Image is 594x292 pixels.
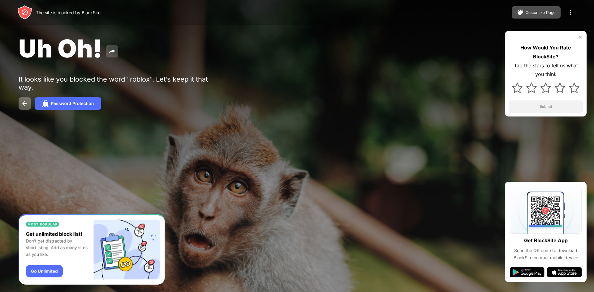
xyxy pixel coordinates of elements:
button: Customize Page [512,6,561,19]
img: google-play.svg [510,267,544,277]
img: app-store.svg [547,267,582,277]
img: star.svg [512,83,523,93]
img: header-logo.svg [17,5,32,20]
div: Tap the stars to tell us what you think [509,61,583,79]
div: Password Protection [51,101,94,106]
img: menu-icon.svg [567,9,574,16]
img: star.svg [540,83,551,93]
iframe: Banner [19,214,165,285]
div: Get BlockSite App [524,236,568,245]
div: Customize Page [525,10,556,15]
img: back.svg [21,100,28,107]
div: How Would You Rate BlockSite? [509,43,583,61]
img: star.svg [569,83,579,93]
img: pallet.svg [517,9,524,16]
span: Uh Oh! [19,33,102,63]
img: star.svg [555,83,565,93]
div: The site is blocked by BlockSite [36,10,101,15]
img: rate-us-close.svg [578,35,583,40]
div: It looks like you blocked the word "roblox". Let’s keep it that way. [19,75,210,91]
button: Submit [509,100,583,113]
img: qrcode.svg [510,187,582,234]
img: password.svg [42,100,49,107]
img: share.svg [108,48,116,55]
img: star.svg [526,83,537,93]
div: Scan the QR code to download BlockSite on your mobile device [510,247,582,261]
button: Password Protection [35,97,101,110]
